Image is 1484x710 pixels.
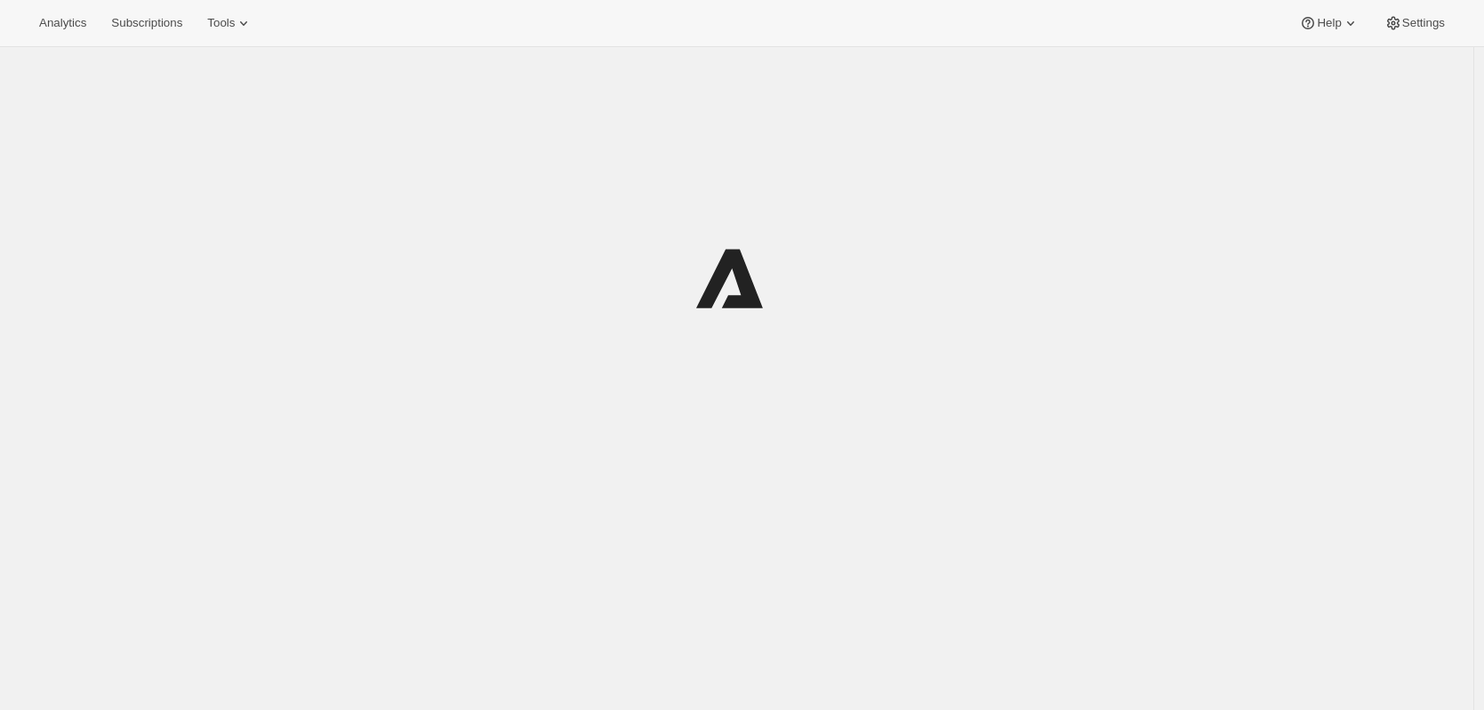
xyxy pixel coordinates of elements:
[1317,16,1341,30] span: Help
[1288,11,1369,36] button: Help
[197,11,263,36] button: Tools
[111,16,182,30] span: Subscriptions
[1374,11,1456,36] button: Settings
[207,16,235,30] span: Tools
[1402,16,1445,30] span: Settings
[28,11,97,36] button: Analytics
[100,11,193,36] button: Subscriptions
[39,16,86,30] span: Analytics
